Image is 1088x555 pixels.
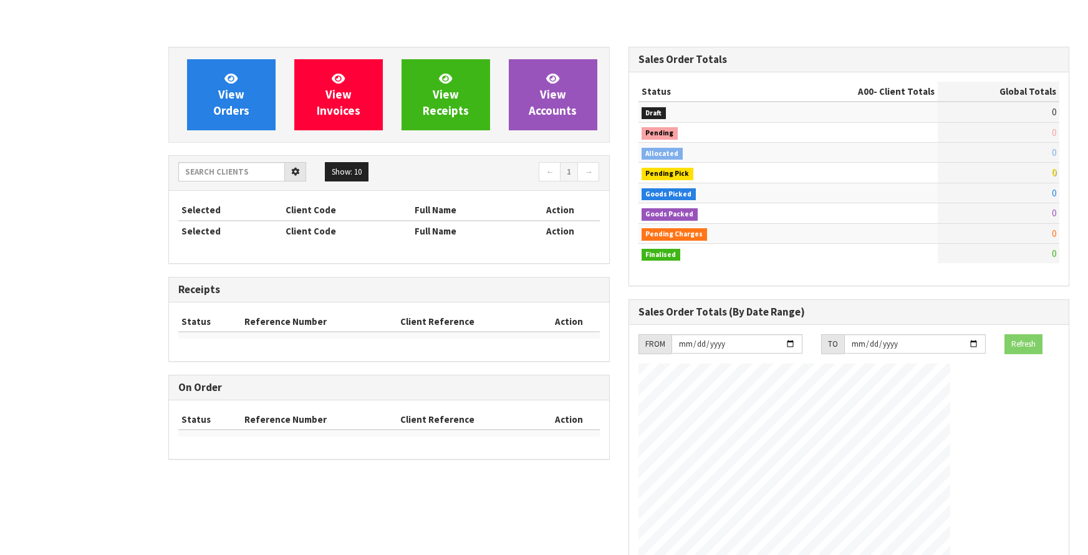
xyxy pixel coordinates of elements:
[858,85,874,97] span: A00
[187,59,276,130] a: ViewOrders
[241,410,397,430] th: Reference Number
[539,312,599,332] th: Action
[1052,147,1056,158] span: 0
[777,82,938,102] th: - Client Totals
[282,200,412,220] th: Client Code
[642,148,683,160] span: Allocated
[1052,106,1056,118] span: 0
[638,306,1060,318] h3: Sales Order Totals (By Date Range)
[1052,127,1056,138] span: 0
[642,228,708,241] span: Pending Charges
[397,410,539,430] th: Client Reference
[294,59,383,130] a: ViewInvoices
[521,200,600,220] th: Action
[638,82,777,102] th: Status
[402,59,490,130] a: ViewReceipts
[412,221,521,241] th: Full Name
[642,249,681,261] span: Finalised
[178,410,241,430] th: Status
[642,127,678,140] span: Pending
[178,162,285,181] input: Search clients
[423,71,469,118] span: View Receipts
[1004,334,1042,354] button: Refresh
[1052,166,1056,178] span: 0
[1052,248,1056,259] span: 0
[638,334,672,354] div: FROM
[213,71,249,118] span: View Orders
[282,221,412,241] th: Client Code
[529,71,577,118] span: View Accounts
[178,221,282,241] th: Selected
[397,312,539,332] th: Client Reference
[412,200,521,220] th: Full Name
[178,284,600,296] h3: Receipts
[821,334,844,354] div: TO
[1052,187,1056,199] span: 0
[317,71,360,118] span: View Invoices
[642,188,696,201] span: Goods Picked
[1052,228,1056,239] span: 0
[178,200,282,220] th: Selected
[577,162,599,182] a: →
[642,107,667,120] span: Draft
[178,312,241,332] th: Status
[539,410,599,430] th: Action
[241,312,397,332] th: Reference Number
[539,162,561,182] a: ←
[521,221,600,241] th: Action
[642,168,694,180] span: Pending Pick
[638,54,1060,65] h3: Sales Order Totals
[509,59,597,130] a: ViewAccounts
[325,162,368,182] button: Show: 10
[1052,207,1056,219] span: 0
[642,208,698,221] span: Goods Packed
[398,162,600,184] nav: Page navigation
[178,382,600,393] h3: On Order
[938,82,1059,102] th: Global Totals
[560,162,578,182] a: 1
